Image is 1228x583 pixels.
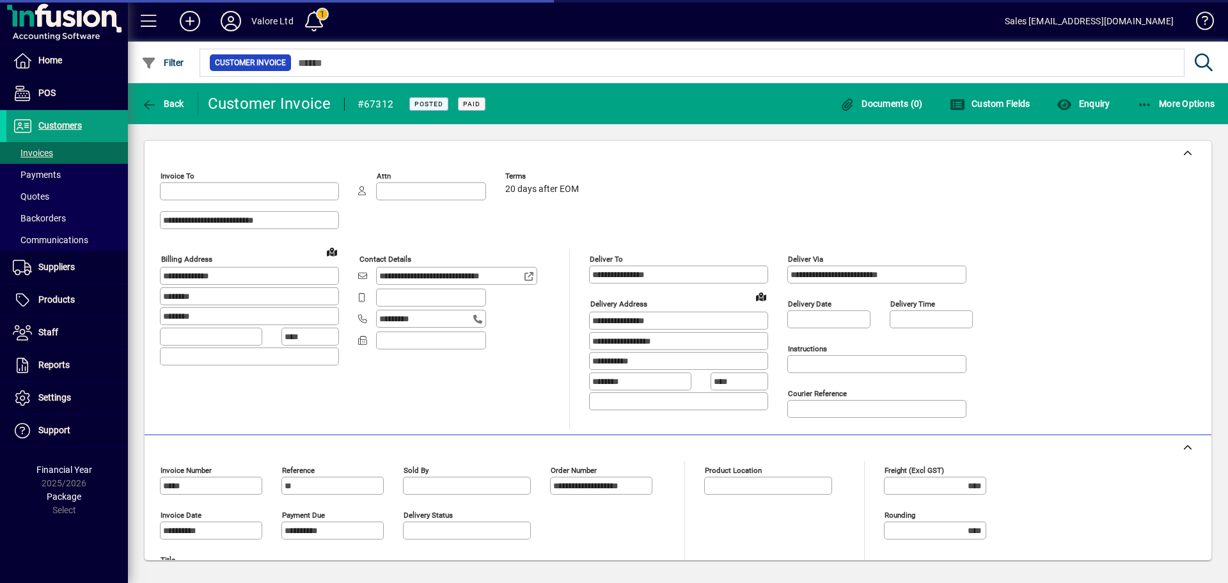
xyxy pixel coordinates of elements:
button: Filter [138,51,187,74]
span: POS [38,88,56,98]
mat-label: Instructions [788,344,827,353]
mat-label: Deliver To [590,255,623,264]
mat-label: Deliver via [788,255,823,264]
a: View on map [322,241,342,262]
div: #67312 [358,94,394,115]
button: Documents (0) [837,92,926,115]
span: Communications [13,235,88,245]
button: Back [138,92,187,115]
a: Support [6,415,128,447]
mat-label: Order number [551,466,597,475]
span: Reports [38,360,70,370]
mat-label: Delivery time [890,299,935,308]
a: Invoices [6,142,128,164]
span: Support [38,425,70,435]
button: Enquiry [1053,92,1113,115]
mat-label: Payment due [282,511,325,520]
span: Products [38,294,75,305]
div: Sales [EMAIL_ADDRESS][DOMAIN_NAME] [1005,11,1174,31]
a: Settings [6,382,128,414]
a: Home [6,45,128,77]
a: Payments [6,164,128,186]
span: Documents (0) [840,99,923,109]
a: Communications [6,229,128,251]
mat-label: Reference [282,466,315,475]
mat-label: Rounding [885,511,915,520]
span: Posted [414,100,443,108]
span: Enquiry [1057,99,1110,109]
mat-label: Courier Reference [788,389,847,398]
app-page-header-button: Back [128,92,198,115]
button: Add [169,10,210,33]
span: More Options [1137,99,1215,109]
span: Staff [38,327,58,337]
a: Products [6,284,128,316]
a: Suppliers [6,252,128,284]
span: Suppliers [38,262,75,272]
span: Back [141,99,184,109]
mat-label: Attn [377,172,391,180]
span: Filter [141,58,184,68]
span: Customers [38,120,82,131]
span: Payments [13,170,61,180]
a: Staff [6,317,128,349]
a: POS [6,77,128,109]
a: View on map [751,286,771,307]
span: Backorders [13,213,66,223]
span: Custom Fields [950,99,1030,109]
span: Customer Invoice [215,56,286,69]
span: Paid [463,100,480,108]
button: More Options [1134,92,1218,115]
a: Reports [6,349,128,381]
mat-label: Invoice date [161,511,201,520]
mat-label: Product location [705,466,762,475]
mat-label: Title [161,555,175,564]
span: Settings [38,392,71,403]
mat-label: Delivery date [788,299,831,308]
span: Package [47,491,81,502]
span: 20 days after EOM [505,184,579,195]
div: Valore Ltd [251,11,294,31]
a: Backorders [6,207,128,229]
span: Invoices [13,148,53,158]
span: Terms [505,172,582,180]
mat-label: Sold by [404,466,429,475]
a: Knowledge Base [1186,3,1212,44]
span: Financial Year [36,465,92,475]
mat-label: Invoice To [161,172,194,180]
a: Quotes [6,186,128,207]
button: Profile [210,10,251,33]
span: Home [38,55,62,65]
div: Customer Invoice [208,93,331,114]
span: Quotes [13,191,49,202]
mat-label: Delivery status [404,511,453,520]
mat-label: Invoice number [161,466,212,475]
mat-label: Freight (excl GST) [885,466,944,475]
button: Custom Fields [947,92,1034,115]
